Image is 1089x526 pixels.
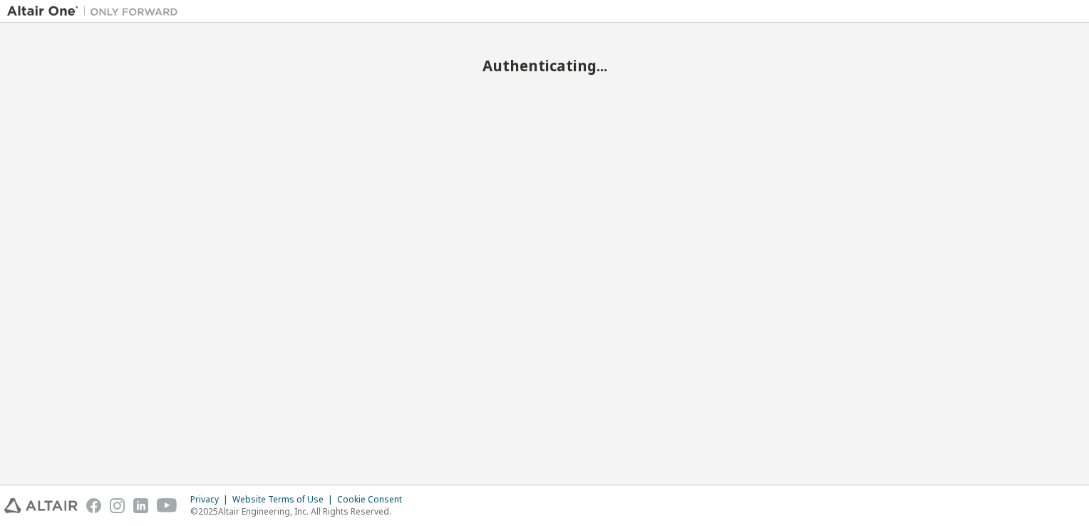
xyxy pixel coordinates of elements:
[190,505,411,517] p: © 2025 Altair Engineering, Inc. All Rights Reserved.
[157,498,177,513] img: youtube.svg
[190,494,232,505] div: Privacy
[7,56,1082,75] h2: Authenticating...
[133,498,148,513] img: linkedin.svg
[4,498,78,513] img: altair_logo.svg
[7,4,185,19] img: Altair One
[337,494,411,505] div: Cookie Consent
[110,498,125,513] img: instagram.svg
[232,494,337,505] div: Website Terms of Use
[86,498,101,513] img: facebook.svg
